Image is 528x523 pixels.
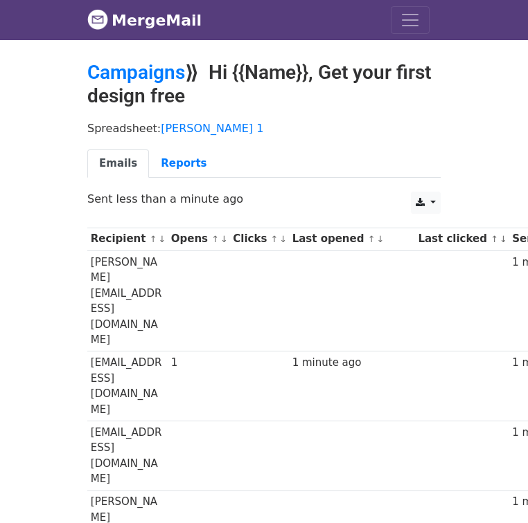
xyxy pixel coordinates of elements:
[87,9,108,30] img: MergeMail logo
[87,61,185,84] a: Campaigns
[391,6,430,34] button: Toggle navigation
[161,122,263,135] a: [PERSON_NAME] 1
[87,149,149,178] a: Emails
[158,234,166,244] a: ↓
[289,228,415,250] th: Last opened
[292,355,412,371] div: 1 minute ago
[87,228,168,250] th: Recipient
[211,234,219,244] a: ↑
[491,234,498,244] a: ↑
[376,234,384,244] a: ↓
[171,355,227,371] div: 1
[87,421,168,490] td: [EMAIL_ADDRESS][DOMAIN_NAME]
[149,149,218,178] a: Reports
[220,234,228,244] a: ↓
[168,228,230,250] th: Opens
[459,457,528,523] iframe: Chat Widget
[87,6,202,35] a: MergeMail
[87,121,441,136] p: Spreadsheet:
[87,192,441,206] p: Sent less than a minute ago
[368,234,376,244] a: ↑
[229,228,288,250] th: Clicks
[500,234,507,244] a: ↓
[150,234,157,244] a: ↑
[279,234,287,244] a: ↓
[87,250,168,351] td: [PERSON_NAME][EMAIL_ADDRESS][DOMAIN_NAME]
[271,234,279,244] a: ↑
[87,61,441,107] h2: ⟫ Hi {{Name}}, Get your first design free
[415,228,509,250] th: Last clicked
[87,351,168,421] td: [EMAIL_ADDRESS][DOMAIN_NAME]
